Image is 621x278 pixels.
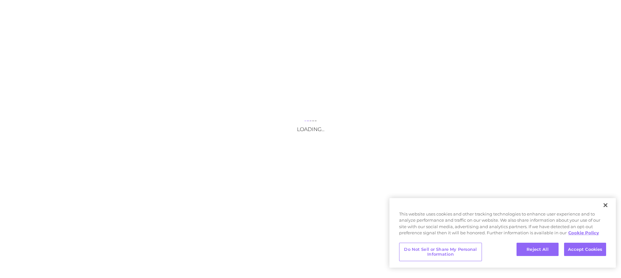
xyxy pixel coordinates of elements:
[568,230,599,235] a: More information about your privacy, opens in a new tab
[389,198,616,268] div: Privacy
[598,198,613,212] button: Close
[246,126,375,132] h3: Loading...
[517,243,559,256] button: Reject All
[389,211,616,239] div: This website uses cookies and other tracking technologies to enhance user experience and to analy...
[389,198,616,268] div: Cookie banner
[564,243,606,256] button: Accept Cookies
[399,243,482,261] button: Do Not Sell or Share My Personal Information, Opens the preference center dialog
